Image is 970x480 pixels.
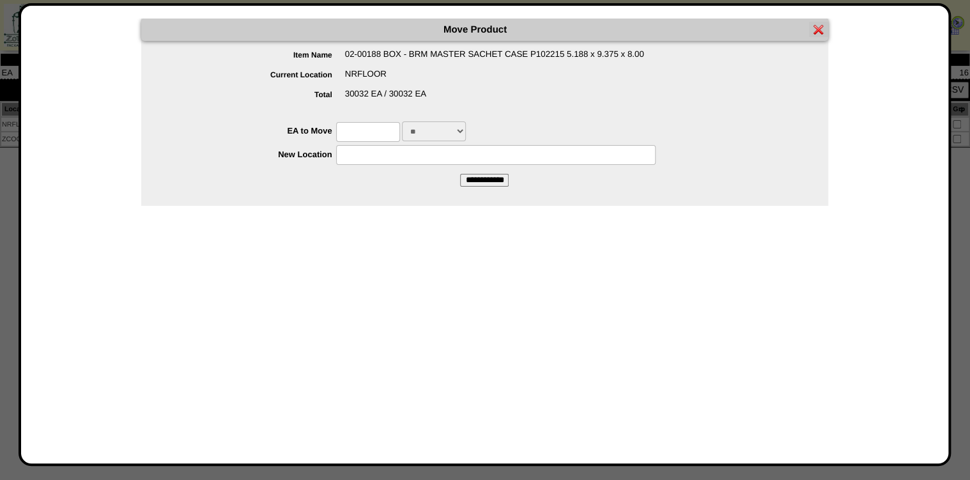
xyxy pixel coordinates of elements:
[167,69,828,89] div: NRFLOOR
[141,19,828,41] div: Move Product
[167,89,828,109] div: 30032 EA / 30032 EA
[167,126,336,135] label: EA to Move
[167,50,345,59] label: Item Name
[813,24,824,35] img: error.gif
[167,70,345,79] label: Current Location
[167,90,345,99] label: Total
[167,49,828,69] div: 02-00188 BOX - BRM MASTER SACHET CASE P102215 5.188 x 9.375 x 8.00
[167,150,336,159] label: New Location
